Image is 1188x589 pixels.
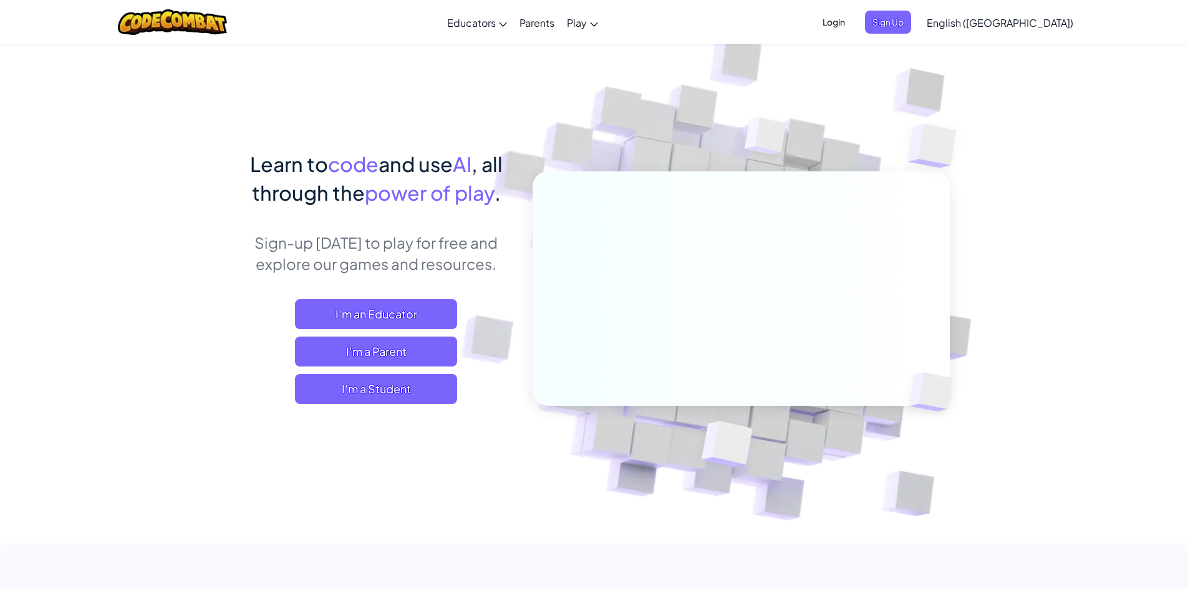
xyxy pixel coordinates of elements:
[295,299,457,329] a: I'm an Educator
[118,9,227,35] img: CodeCombat logo
[250,151,328,176] span: Learn to
[328,151,379,176] span: code
[365,180,495,205] span: power of play
[379,151,453,176] span: and use
[865,11,911,34] button: Sign Up
[295,374,457,404] button: I'm a Student
[920,6,1079,39] a: English ([GEOGRAPHIC_DATA])
[721,93,811,186] img: Overlap cubes
[513,6,561,39] a: Parents
[495,180,501,205] span: .
[670,395,782,498] img: Overlap cubes
[567,16,587,29] span: Play
[453,151,471,176] span: AI
[441,6,513,39] a: Educators
[561,6,604,39] a: Play
[447,16,496,29] span: Educators
[295,337,457,366] a: I'm a Parent
[883,93,991,199] img: Overlap cubes
[888,347,982,438] img: Overlap cubes
[927,16,1073,29] span: English ([GEOGRAPHIC_DATA])
[239,232,514,274] p: Sign-up [DATE] to play for free and explore our games and resources.
[815,11,852,34] button: Login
